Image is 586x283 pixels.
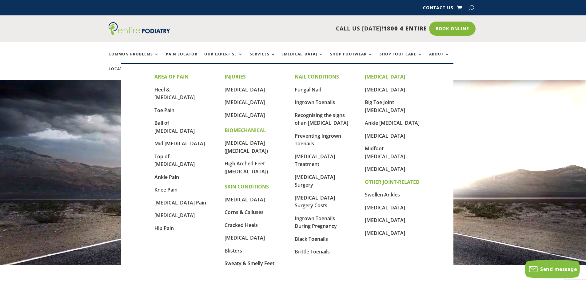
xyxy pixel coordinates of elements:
[365,86,405,93] a: [MEDICAL_DATA]
[365,119,420,126] a: Ankle [MEDICAL_DATA]
[225,209,264,216] a: Corns & Calluses
[295,248,330,255] a: Brittle Toenails
[295,86,321,93] a: Fungal Nail
[295,215,337,230] a: Ingrown Toenails During Pregnancy
[154,153,195,168] a: Top of [MEDICAL_DATA]
[225,73,246,80] strong: INJURIES
[330,52,373,65] a: Shop Footwear
[154,174,179,180] a: Ankle Pain
[225,139,268,154] a: [MEDICAL_DATA] ([MEDICAL_DATA])
[225,196,265,203] a: [MEDICAL_DATA]
[295,236,328,242] a: Black Toenails
[225,183,269,190] strong: SKIN CONDITIONS
[166,52,197,65] a: Pain Locator
[194,25,427,33] p: CALL US [DATE]!
[109,30,170,36] a: Entire Podiatry
[365,166,405,172] a: [MEDICAL_DATA]
[295,153,335,168] a: [MEDICAL_DATA] Treatment
[525,260,580,278] button: Send message
[109,22,170,35] img: logo (1)
[383,25,427,32] span: 1800 4 ENTIRE
[365,204,405,211] a: [MEDICAL_DATA]
[423,6,453,12] a: Contact Us
[365,73,405,80] strong: [MEDICAL_DATA]
[225,247,242,254] a: Blisters
[225,112,265,119] a: [MEDICAL_DATA]
[225,222,258,228] a: Cracked Heels
[250,52,276,65] a: Services
[295,112,348,127] a: Recognising the signs of an [MEDICAL_DATA]
[365,145,405,160] a: Midfoot [MEDICAL_DATA]
[225,234,265,241] a: [MEDICAL_DATA]
[109,67,139,80] a: Locations
[380,52,422,65] a: Shop Foot Care
[154,199,206,206] a: [MEDICAL_DATA] Pain
[295,132,341,147] a: Preventing Ingrown Toenails
[225,260,274,267] a: Sweaty & Smelly Feet
[282,52,323,65] a: [MEDICAL_DATA]
[154,212,195,219] a: [MEDICAL_DATA]
[225,127,266,134] strong: BIOMECHANICAL
[365,132,405,139] a: [MEDICAL_DATA]
[295,174,335,188] a: [MEDICAL_DATA] Surgery
[154,140,205,147] a: Mid [MEDICAL_DATA]
[365,191,400,198] a: Swollen Ankles
[154,186,177,193] a: Knee Pain
[154,107,174,114] a: Toe Pain
[365,99,405,114] a: Big Toe Joint [MEDICAL_DATA]
[109,52,159,65] a: Common Problems
[365,217,405,224] a: [MEDICAL_DATA]
[540,266,577,273] span: Send message
[429,22,476,36] a: Book Online
[295,194,335,209] a: [MEDICAL_DATA] Surgery Costs
[225,86,265,93] a: [MEDICAL_DATA]
[154,119,195,134] a: Ball of [MEDICAL_DATA]
[154,86,195,101] a: Heel & [MEDICAL_DATA]
[154,73,189,80] strong: AREA OF PAIN
[204,52,243,65] a: Our Expertise
[225,160,268,175] a: High Arched Feet ([MEDICAL_DATA])
[365,230,405,237] a: [MEDICAL_DATA]
[295,99,335,106] a: Ingrown Toenails
[154,225,174,232] a: Hip Pain
[295,73,339,80] strong: NAIL CONDITIONS
[225,99,265,106] a: [MEDICAL_DATA]
[365,179,420,185] strong: OTHER JOINT-RELATED
[429,52,450,65] a: About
